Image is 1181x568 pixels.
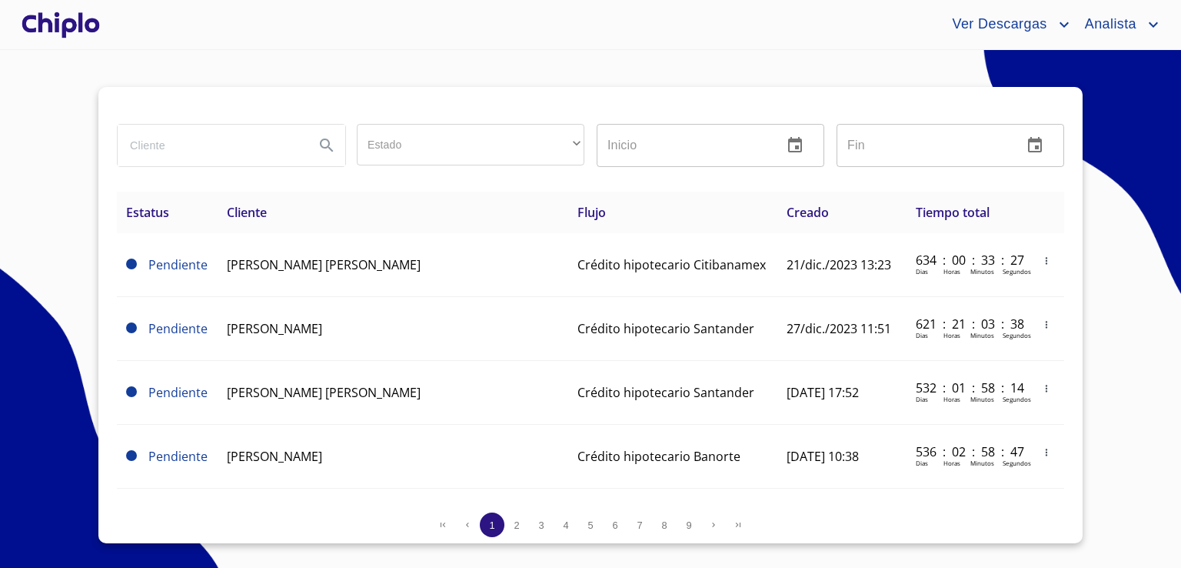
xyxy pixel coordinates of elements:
[787,448,859,465] span: [DATE] 10:38
[916,459,928,467] p: Dias
[577,256,766,273] span: Crédito hipotecario Citibanamex
[148,320,208,337] span: Pendiente
[587,520,593,531] span: 5
[126,204,169,221] span: Estatus
[126,386,137,397] span: Pendiente
[787,384,859,401] span: [DATE] 17:52
[940,12,1054,37] span: Ver Descargas
[126,259,137,269] span: Pendiente
[943,331,960,339] p: Horas
[577,384,754,401] span: Crédito hipotecario Santander
[1003,395,1031,403] p: Segundos
[578,513,603,537] button: 5
[943,395,960,403] p: Horas
[787,204,829,221] span: Creado
[652,513,677,537] button: 8
[916,316,1020,332] p: 621 : 21 : 03 : 38
[916,204,990,221] span: Tiempo total
[916,331,928,339] p: Dias
[126,450,137,461] span: Pendiente
[577,320,754,337] span: Crédito hipotecario Santander
[603,513,627,537] button: 6
[357,124,584,165] div: ​
[227,320,322,337] span: [PERSON_NAME]
[970,267,994,276] p: Minutos
[612,520,617,531] span: 6
[943,267,960,276] p: Horas
[577,448,740,465] span: Crédito hipotecario Banorte
[916,443,1020,460] p: 536 : 02 : 58 : 47
[1073,12,1144,37] span: Analista
[227,204,267,221] span: Cliente
[538,520,544,531] span: 3
[563,520,568,531] span: 4
[686,520,691,531] span: 9
[916,267,928,276] p: Dias
[227,256,421,273] span: [PERSON_NAME] [PERSON_NAME]
[970,331,994,339] p: Minutos
[1003,459,1031,467] p: Segundos
[637,520,642,531] span: 7
[227,448,322,465] span: [PERSON_NAME]
[489,520,494,531] span: 1
[940,12,1073,37] button: account of current user
[627,513,652,537] button: 7
[1003,331,1031,339] p: Segundos
[916,379,1020,396] p: 532 : 01 : 58 : 14
[126,322,137,333] span: Pendiente
[514,520,519,531] span: 2
[1003,267,1031,276] p: Segundos
[118,125,302,166] input: search
[1073,12,1163,37] button: account of current user
[787,256,891,273] span: 21/dic./2023 13:23
[227,384,421,401] span: [PERSON_NAME] [PERSON_NAME]
[480,513,504,537] button: 1
[504,513,529,537] button: 2
[577,204,606,221] span: Flujo
[916,395,928,403] p: Dias
[148,448,208,465] span: Pendiente
[308,127,345,164] button: Search
[970,395,994,403] p: Minutos
[148,256,208,273] span: Pendiente
[787,320,891,337] span: 27/dic./2023 11:51
[943,459,960,467] p: Horas
[661,520,667,531] span: 8
[970,459,994,467] p: Minutos
[529,513,554,537] button: 3
[677,513,701,537] button: 9
[916,252,1020,269] p: 634 : 00 : 33 : 27
[148,384,208,401] span: Pendiente
[554,513,578,537] button: 4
